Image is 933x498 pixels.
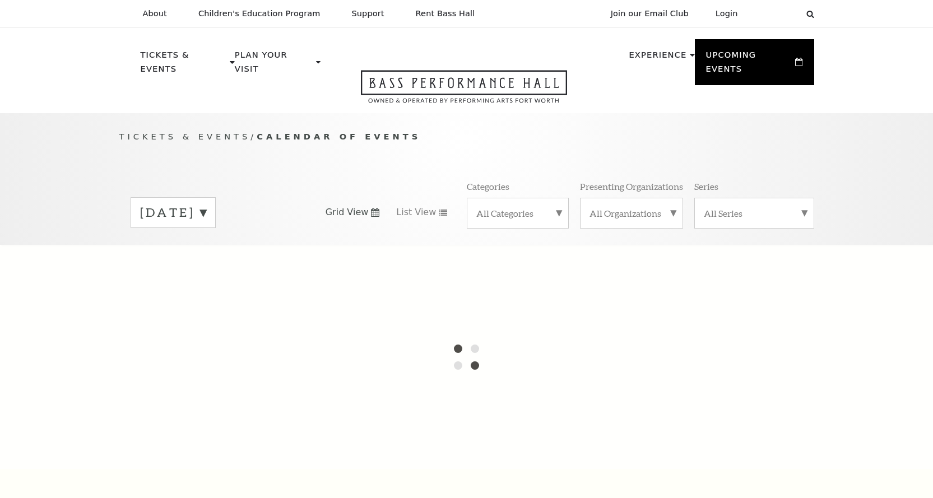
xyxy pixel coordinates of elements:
p: Rent Bass Hall [416,9,475,18]
label: All Organizations [589,207,674,219]
label: All Series [704,207,805,219]
label: All Categories [476,207,559,219]
p: Presenting Organizations [580,180,683,192]
select: Select: [756,8,796,19]
span: List View [396,206,436,218]
p: Plan Your Visit [235,48,313,82]
p: Experience [629,48,686,68]
p: Support [352,9,384,18]
span: Tickets & Events [119,132,251,141]
label: [DATE] [140,204,206,221]
p: Upcoming Events [706,48,793,82]
p: Categories [467,180,509,192]
p: Tickets & Events [141,48,228,82]
span: Calendar of Events [257,132,421,141]
p: About [143,9,167,18]
p: Series [694,180,718,192]
span: Grid View [326,206,369,218]
p: / [119,130,814,144]
p: Children's Education Program [198,9,321,18]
